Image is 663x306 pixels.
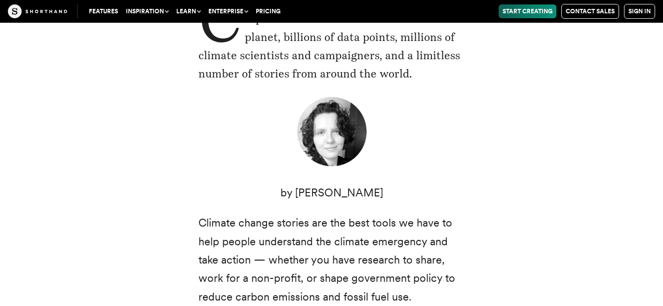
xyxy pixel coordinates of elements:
button: Learn [172,4,204,18]
button: Enterprise [204,4,252,18]
a: Start Creating [499,4,556,18]
img: The Craft [8,4,67,18]
a: Pricing [252,4,284,18]
button: Inspiration [122,4,172,18]
a: Features [85,4,122,18]
p: by [PERSON_NAME] [198,184,465,202]
p: Climate change stories are the best tools we have to help people understand the climate emergency... [198,214,465,306]
a: Sign in [624,4,655,19]
a: Contact Sales [561,4,619,19]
